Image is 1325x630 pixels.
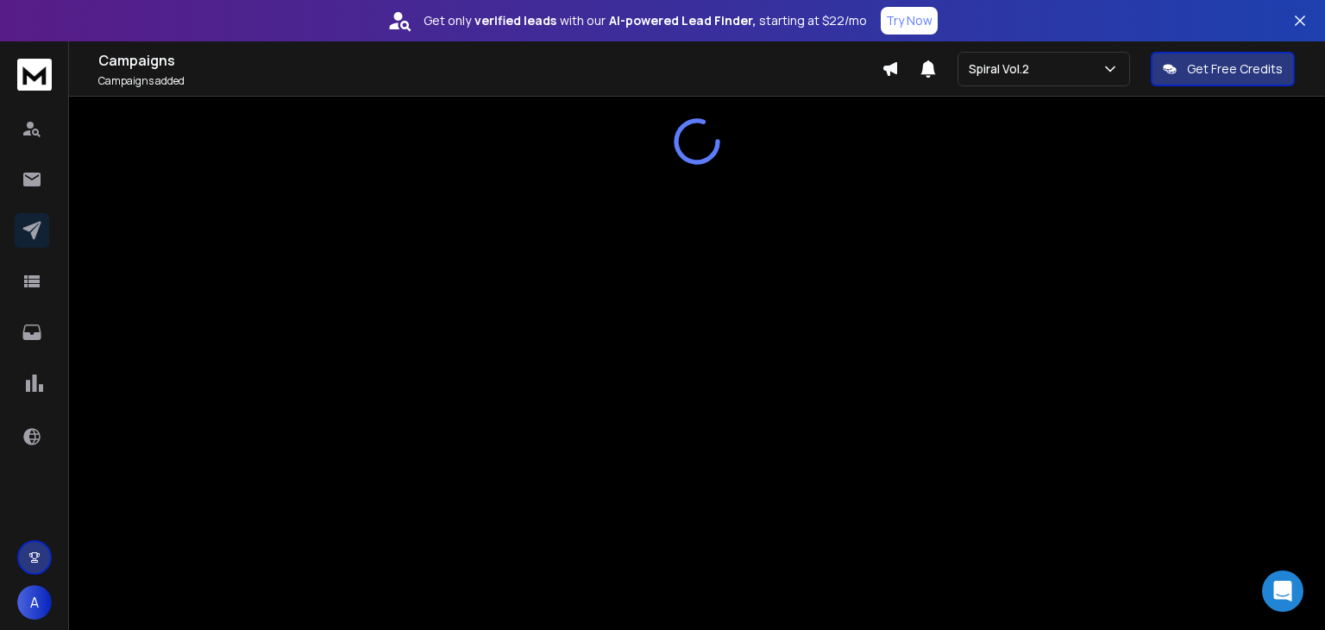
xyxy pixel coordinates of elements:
[1187,60,1283,78] p: Get Free Credits
[424,12,867,29] p: Get only with our starting at $22/mo
[886,12,933,29] p: Try Now
[609,12,756,29] strong: AI-powered Lead Finder,
[881,7,938,35] button: Try Now
[1262,570,1303,612] div: Open Intercom Messenger
[98,74,882,88] p: Campaigns added
[17,585,52,620] button: A
[1151,52,1295,86] button: Get Free Credits
[98,50,882,71] h1: Campaigns
[474,12,556,29] strong: verified leads
[969,60,1036,78] p: Spiral Vol.2
[17,59,52,91] img: logo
